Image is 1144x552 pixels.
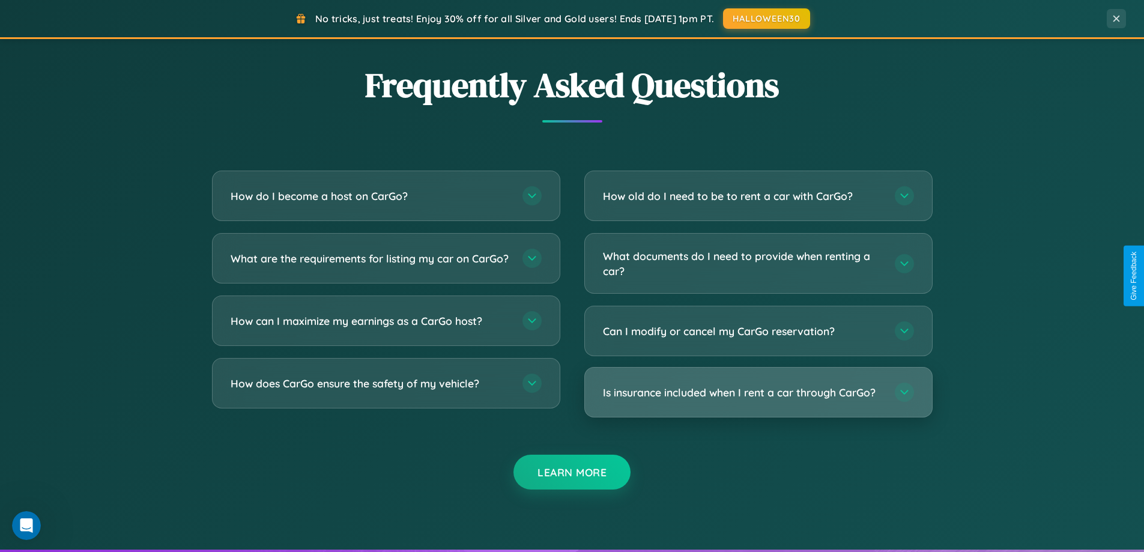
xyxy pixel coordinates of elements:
[603,385,883,400] h3: Is insurance included when I rent a car through CarGo?
[231,314,510,329] h3: How can I maximize my earnings as a CarGo host?
[513,455,631,490] button: Learn More
[603,324,883,339] h3: Can I modify or cancel my CarGo reservation?
[231,251,510,266] h3: What are the requirements for listing my car on CarGo?
[231,189,510,204] h3: How do I become a host on CarGo?
[603,189,883,204] h3: How old do I need to be to rent a car with CarGo?
[603,249,883,278] h3: What documents do I need to provide when renting a car?
[12,511,41,540] iframe: Intercom live chat
[315,13,714,25] span: No tricks, just treats! Enjoy 30% off for all Silver and Gold users! Ends [DATE] 1pm PT.
[723,8,810,29] button: HALLOWEEN30
[231,376,510,391] h3: How does CarGo ensure the safety of my vehicle?
[212,62,933,108] h2: Frequently Asked Questions
[1130,252,1138,300] div: Give Feedback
